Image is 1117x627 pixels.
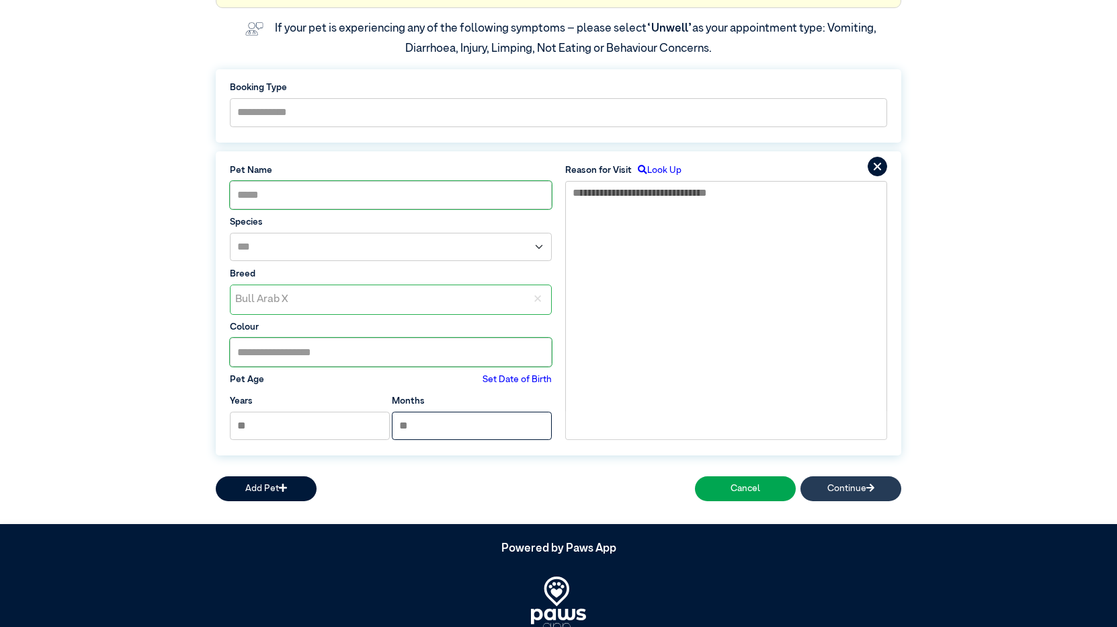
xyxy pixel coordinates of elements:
[230,394,253,408] label: Years
[230,373,264,386] label: Pet Age
[231,285,524,314] div: Bull Arab X
[230,320,552,334] label: Colour
[695,476,796,501] button: Cancel
[216,476,317,501] button: Add Pet
[230,215,552,229] label: Species
[216,542,901,556] h5: Powered by Paws App
[647,23,692,34] span: “Unwell”
[524,285,551,314] div: ✕
[275,23,878,54] label: If your pet is experiencing any of the following symptoms – please select as your appointment typ...
[230,81,887,94] label: Booking Type
[241,17,268,40] img: vet
[392,394,425,408] label: Months
[483,373,552,386] label: Set Date of Birth
[632,163,681,177] label: Look Up
[800,476,901,501] button: Continue
[565,163,632,177] label: Reason for Visit
[230,163,552,177] label: Pet Name
[230,267,552,281] label: Breed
